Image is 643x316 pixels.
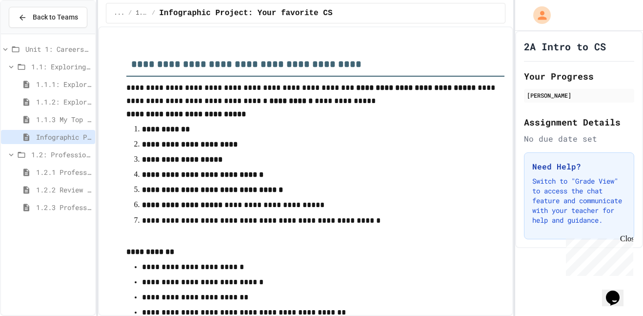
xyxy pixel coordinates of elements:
div: My Account [523,4,553,26]
span: Infographic Project: Your favorite CS [36,132,91,142]
p: Switch to "Grade View" to access the chat feature and communicate with your teacher for help and ... [532,176,626,225]
span: / [128,9,132,17]
span: 1.1: Exploring CS Careers [31,62,91,72]
iframe: chat widget [562,234,633,276]
span: 1.2.2 Review - Professional Communication [36,185,91,195]
span: / [152,9,155,17]
div: [PERSON_NAME] [527,91,631,100]
h3: Need Help? [532,161,626,172]
span: Unit 1: Careers & Professionalism [25,44,91,54]
span: ... [114,9,125,17]
h1: 2A Intro to CS [524,40,606,53]
span: 1.2.3 Professional Communication Challenge [36,202,91,212]
span: 1.1: Exploring CS Careers [136,9,148,17]
span: 1.1.1: Exploring CS Careers [36,79,91,89]
span: 1.2: Professional Communication [31,149,91,160]
span: Back to Teams [33,12,78,22]
iframe: chat widget [602,277,633,306]
button: Back to Teams [9,7,87,28]
div: No due date set [524,133,634,145]
span: 1.2.1 Professional Communication [36,167,91,177]
span: Infographic Project: Your favorite CS [159,7,332,19]
h2: Assignment Details [524,115,634,129]
span: 1.1.3 My Top 3 CS Careers! [36,114,91,125]
span: 1.1.2: Exploring CS Careers - Review [36,97,91,107]
div: Chat with us now!Close [4,4,67,62]
h2: Your Progress [524,69,634,83]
